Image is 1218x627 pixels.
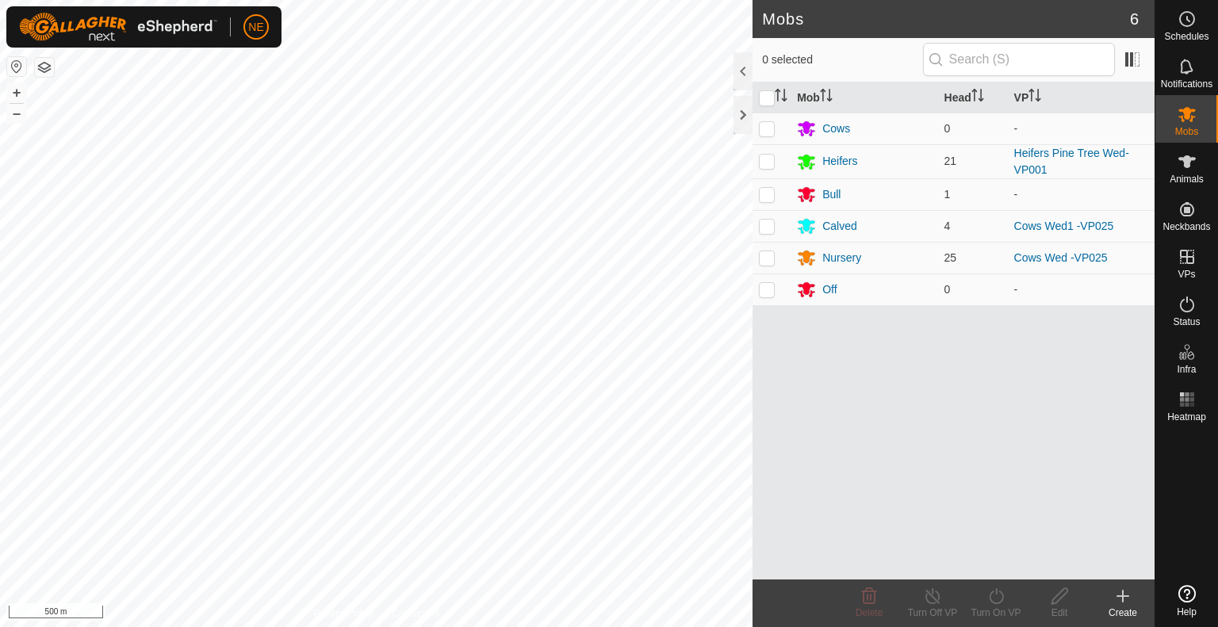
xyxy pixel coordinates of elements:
span: 6 [1130,7,1139,31]
p-sorticon: Activate to sort [775,91,787,104]
span: Notifications [1161,79,1212,89]
a: Heifers Pine Tree Wed-VP001 [1014,147,1129,176]
span: Status [1173,317,1200,327]
div: Turn Off VP [901,606,964,620]
button: – [7,104,26,123]
img: Gallagher Logo [19,13,217,41]
span: Help [1177,607,1197,617]
h2: Mobs [762,10,1130,29]
a: Contact Us [392,606,439,621]
div: Bull [822,186,841,203]
p-sorticon: Activate to sort [1028,91,1041,104]
div: Calved [822,218,857,235]
div: Cows [822,120,850,137]
span: NE [248,19,263,36]
td: - [1008,113,1155,144]
a: Privacy Policy [314,606,373,621]
a: Cows Wed -VP025 [1014,251,1108,264]
input: Search (S) [923,43,1115,76]
span: 0 selected [762,52,922,68]
span: 4 [944,220,951,232]
span: Neckbands [1162,222,1210,231]
a: Cows Wed1 -VP025 [1014,220,1114,232]
span: Heatmap [1167,412,1206,422]
span: Mobs [1175,127,1198,136]
div: Heifers [822,153,857,170]
div: Create [1091,606,1155,620]
th: Head [938,82,1008,113]
th: Mob [791,82,937,113]
button: Reset Map [7,57,26,76]
span: 0 [944,122,951,135]
div: Off [822,281,837,298]
div: Turn On VP [964,606,1028,620]
td: - [1008,273,1155,305]
span: 0 [944,283,951,296]
p-sorticon: Activate to sort [820,91,833,104]
span: Schedules [1164,32,1208,41]
span: 21 [944,155,957,167]
span: Infra [1177,365,1196,374]
span: Animals [1170,174,1204,184]
div: Nursery [822,250,861,266]
th: VP [1008,82,1155,113]
button: Map Layers [35,58,54,77]
span: Delete [856,607,883,618]
a: Help [1155,579,1218,623]
td: - [1008,178,1155,210]
span: VPs [1178,270,1195,279]
p-sorticon: Activate to sort [971,91,984,104]
span: 1 [944,188,951,201]
span: 25 [944,251,957,264]
div: Edit [1028,606,1091,620]
button: + [7,83,26,102]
